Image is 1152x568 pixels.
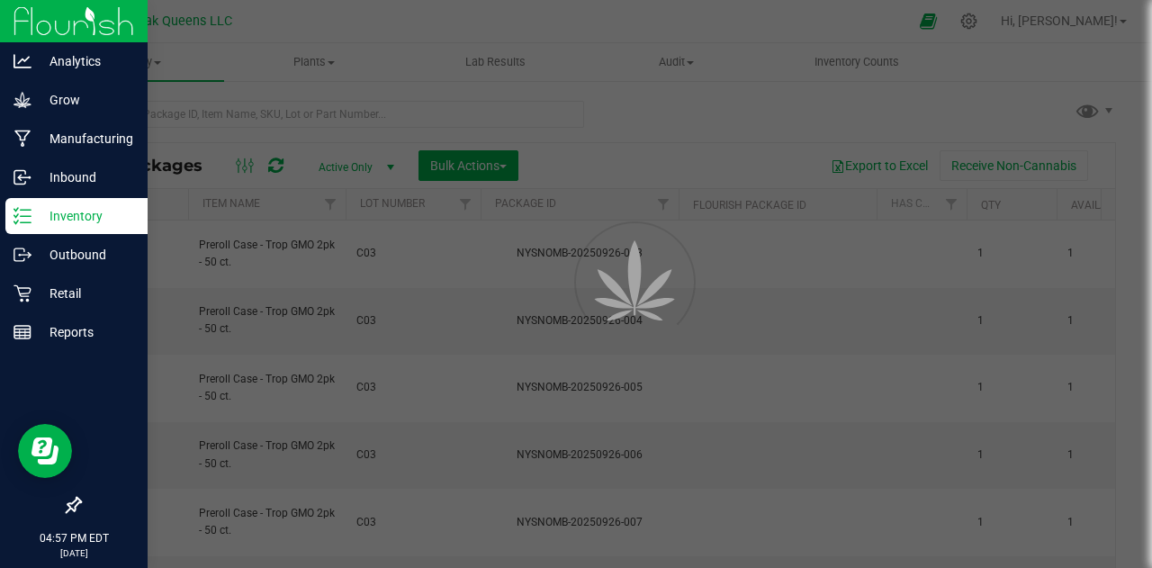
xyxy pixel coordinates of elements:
p: 04:57 PM EDT [8,530,139,546]
p: Grow [31,89,139,111]
p: Analytics [31,50,139,72]
p: Inventory [31,205,139,227]
inline-svg: Reports [13,323,31,341]
inline-svg: Retail [13,284,31,302]
p: Outbound [31,244,139,266]
inline-svg: Inventory [13,207,31,225]
iframe: Resource center [18,424,72,478]
inline-svg: Analytics [13,52,31,70]
inline-svg: Outbound [13,246,31,264]
inline-svg: Inbound [13,168,31,186]
p: Manufacturing [31,128,139,149]
p: [DATE] [8,546,139,560]
inline-svg: Manufacturing [13,130,31,148]
p: Reports [31,321,139,343]
p: Retail [31,283,139,304]
inline-svg: Grow [13,91,31,109]
p: Inbound [31,167,139,188]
